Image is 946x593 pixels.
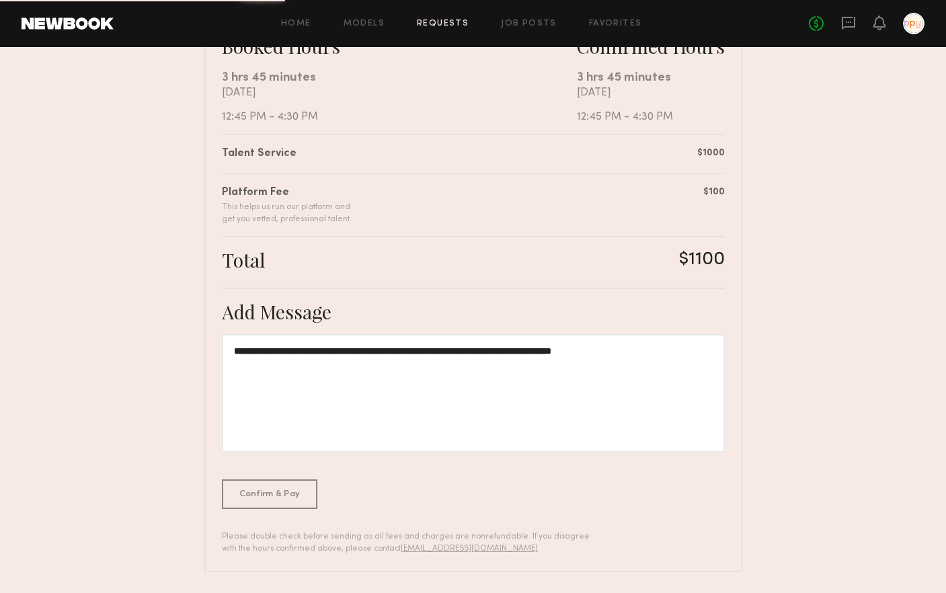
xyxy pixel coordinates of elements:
[222,201,352,225] div: This helps us run our platform and get you vetted, professional talent.
[222,34,577,58] div: Booked Hours
[679,248,725,272] div: $1100
[344,19,385,28] a: Models
[577,69,725,87] div: 3 hrs 45 minutes
[222,69,577,87] div: 3 hrs 45 minutes
[703,185,725,199] div: $100
[222,300,725,323] div: Add Message
[577,87,725,123] div: [DATE] 12:45 PM - 4:30 PM
[577,34,725,58] div: Confirmed Hours
[697,146,725,160] div: $1000
[222,530,599,555] div: Please double check before sending as all fees and charges are nonrefundable. If you disagree wit...
[401,545,538,553] a: [EMAIL_ADDRESS][DOMAIN_NAME]
[222,146,297,162] div: Talent Service
[501,19,557,28] a: Job Posts
[589,19,642,28] a: Favorites
[222,248,265,272] div: Total
[222,87,577,123] div: [DATE] 12:45 PM - 4:30 PM
[417,19,469,28] a: Requests
[222,185,352,201] div: Platform Fee
[281,19,311,28] a: Home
